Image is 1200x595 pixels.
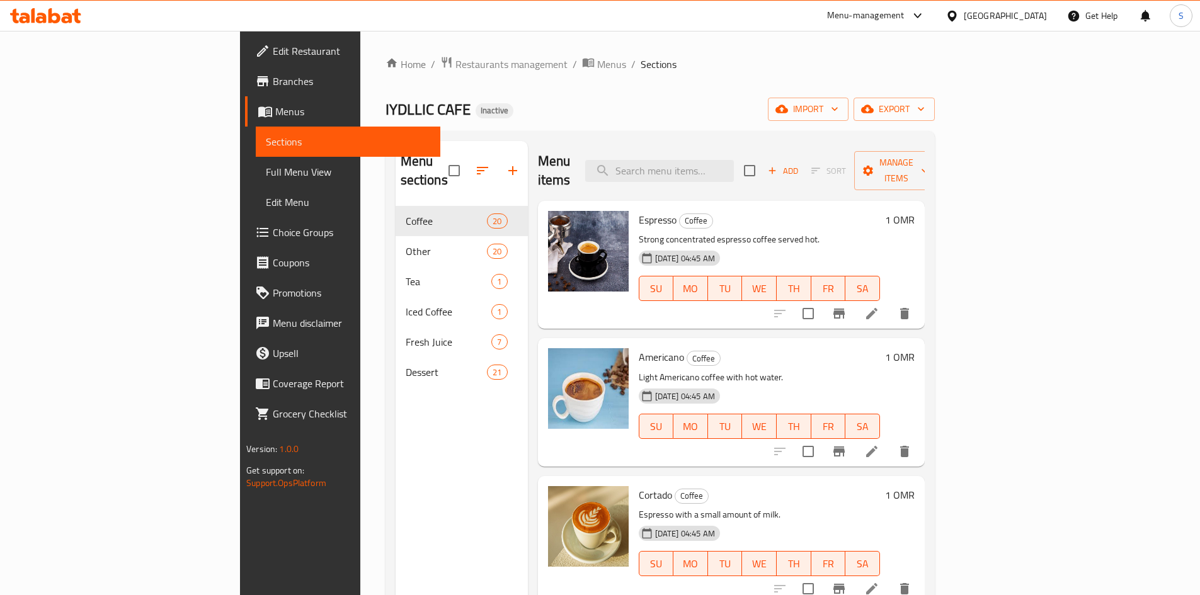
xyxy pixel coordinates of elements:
[678,417,703,436] span: MO
[824,436,854,467] button: Branch-specific-item
[675,489,709,504] div: Coffee
[631,57,636,72] li: /
[795,300,821,327] span: Select to update
[641,57,677,72] span: Sections
[811,414,846,439] button: FR
[680,213,712,228] span: Coffee
[498,156,528,186] button: Add section
[885,486,915,504] h6: 1 OMR
[386,95,471,123] span: IYDLLIC CAFE
[245,66,440,96] a: Branches
[782,417,806,436] span: TH
[597,57,626,72] span: Menus
[678,280,703,298] span: MO
[491,274,507,289] div: items
[406,365,488,380] span: Dessert
[782,280,806,298] span: TH
[644,555,669,573] span: SU
[406,244,488,259] span: Other
[245,308,440,338] a: Menu disclaimer
[742,551,777,576] button: WE
[245,96,440,127] a: Menus
[639,276,674,301] button: SU
[491,334,507,349] div: items
[854,151,939,190] button: Manage items
[396,236,528,266] div: Other20
[476,103,513,118] div: Inactive
[782,555,806,573] span: TH
[650,528,720,540] span: [DATE] 04:45 AM
[396,327,528,357] div: Fresh Juice7
[678,555,703,573] span: MO
[889,436,920,467] button: delete
[639,507,880,523] p: Espresso with a small amount of milk.
[246,441,277,457] span: Version:
[273,43,430,59] span: Edit Restaurant
[273,225,430,240] span: Choice Groups
[889,298,920,329] button: delete
[845,551,880,576] button: SA
[885,348,915,366] h6: 1 OMR
[742,414,777,439] button: WE
[406,274,492,289] span: Tea
[824,298,854,329] button: Branch-specific-item
[964,9,1047,23] div: [GEOGRAPHIC_DATA]
[673,276,708,301] button: MO
[245,338,440,368] a: Upsell
[256,157,440,187] a: Full Menu View
[850,280,875,298] span: SA
[827,8,905,23] div: Menu-management
[386,56,935,72] nav: breadcrumb
[273,285,430,300] span: Promotions
[245,278,440,308] a: Promotions
[266,195,430,210] span: Edit Menu
[885,211,915,229] h6: 1 OMR
[406,334,492,349] div: Fresh Juice
[639,370,880,385] p: Light Americano coffee with hot water.
[406,213,488,229] span: Coffee
[279,441,299,457] span: 1.0.0
[650,252,720,264] span: [DATE] 04:45 AM
[864,444,879,459] a: Edit menu item
[275,104,430,119] span: Menus
[768,98,849,121] button: import
[396,297,528,327] div: Iced Coffee1
[245,36,440,66] a: Edit Restaurant
[487,244,507,259] div: items
[747,417,772,436] span: WE
[582,56,626,72] a: Menus
[492,336,506,348] span: 7
[854,98,935,121] button: export
[736,157,763,184] span: Select section
[548,348,629,429] img: Americano
[246,462,304,479] span: Get support on:
[585,160,734,182] input: search
[573,57,577,72] li: /
[492,276,506,288] span: 1
[673,414,708,439] button: MO
[777,276,811,301] button: TH
[795,438,821,465] span: Select to update
[803,161,854,181] span: Select section first
[639,485,672,504] span: Cortado
[406,304,492,319] span: Iced Coffee
[455,57,568,72] span: Restaurants management
[1179,9,1184,23] span: S
[396,266,528,297] div: Tea1
[487,213,507,229] div: items
[487,365,507,380] div: items
[679,213,713,229] div: Coffee
[639,551,674,576] button: SU
[675,489,708,503] span: Coffee
[256,127,440,157] a: Sections
[245,217,440,247] a: Choice Groups
[440,56,568,72] a: Restaurants management
[548,211,629,292] img: Espresso
[273,255,430,270] span: Coupons
[273,376,430,391] span: Coverage Report
[256,187,440,217] a: Edit Menu
[766,164,800,178] span: Add
[273,74,430,89] span: Branches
